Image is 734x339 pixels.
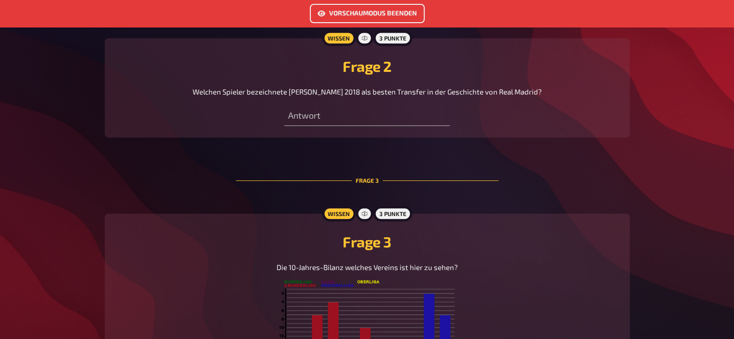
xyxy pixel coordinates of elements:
[322,30,356,46] div: Wissen
[310,4,425,23] button: Vorschaumodus beenden
[284,107,450,126] input: Antwort
[374,30,412,46] div: 3 Punkte
[310,10,425,19] a: Vorschaumodus beenden
[193,87,542,96] span: Welchen Spieler bezeichnete [PERSON_NAME] 2018 als besten Transfer in der Geschichte von Real Mad...
[236,153,499,208] div: Frage 3
[277,263,458,271] span: Die 10-Jahres-Bilanz welches Vereins ist hier zu sehen?
[116,57,618,75] h2: Frage 2
[322,206,356,221] div: Wissen
[116,233,618,250] h2: Frage 3
[374,206,412,221] div: 3 Punkte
